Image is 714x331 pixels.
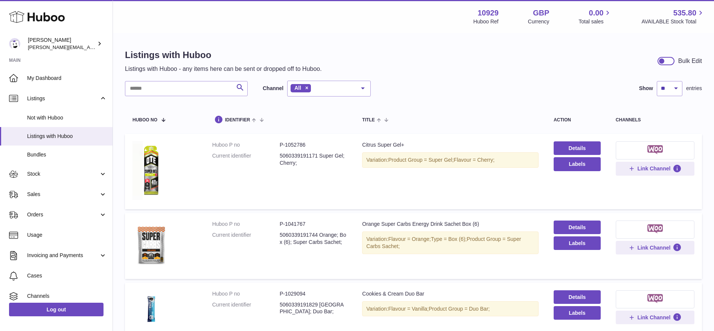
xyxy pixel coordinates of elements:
div: Bulk Edit [678,57,702,65]
span: Orders [27,211,99,218]
button: Labels [554,306,601,320]
a: 535.80 AVAILABLE Stock Total [641,8,705,25]
span: Flavour = Vanilla; [388,306,429,312]
div: Citrus Super Gel+ [362,141,539,149]
dt: Huboo P no [212,221,280,228]
span: Product Group = Duo Bar; [429,306,490,312]
dd: P-1052786 [280,141,347,149]
dt: Current identifier [212,231,280,246]
span: Usage [27,231,107,239]
h1: Listings with Huboo [125,49,322,61]
strong: 10929 [478,8,499,18]
span: My Dashboard [27,75,107,82]
div: Variation: [362,301,539,317]
img: woocommerce-small.png [647,294,663,303]
dd: 5060339191829 [GEOGRAPHIC_DATA]; Duo Bar; [280,301,347,316]
a: Details [554,221,601,234]
span: Not with Huboo [27,114,107,121]
div: Orange Super Carbs Energy Drink Sachet Box (6) [362,221,539,228]
img: woocommerce-small.png [647,145,663,154]
strong: GBP [533,8,549,18]
span: Sales [27,191,99,198]
span: 0.00 [589,8,604,18]
dd: P-1029094 [280,290,347,297]
a: Details [554,290,601,304]
span: Link Channel [637,165,670,172]
a: 0.00 Total sales [579,8,612,25]
span: entries [686,85,702,92]
img: thomas@otesports.co.uk [9,38,20,49]
span: Huboo no [132,118,157,123]
img: Cookies & Cream Duo Bar [132,290,170,328]
span: identifier [225,118,250,123]
img: Citrus Super Gel+ [132,141,170,200]
span: AVAILABLE Stock Total [641,18,705,25]
span: Link Channel [637,314,670,321]
img: woocommerce-small.png [647,224,663,233]
span: Channels [27,293,107,300]
span: Listings with Huboo [27,133,107,140]
div: Variation: [362,231,539,254]
span: Product Group = Super Carbs Sachet; [366,236,521,249]
label: Show [639,85,653,92]
dd: 5060339191744 Orange; Box (6); Super Carbs Sachet; [280,231,347,246]
div: Cookies & Cream Duo Bar [362,290,539,297]
dt: Current identifier [212,152,280,167]
span: 535.80 [673,8,696,18]
dt: Huboo P no [212,141,280,149]
img: Orange Super Carbs Energy Drink Sachet Box (6) [132,221,170,270]
span: Link Channel [637,244,670,251]
div: action [554,118,601,123]
span: Flavour = Orange; [388,236,431,242]
button: Link Channel [616,162,694,175]
dt: Current identifier [212,301,280,316]
dd: 5060339191171 Super Gel; Cherry; [280,152,347,167]
span: Cases [27,272,107,279]
button: Link Channel [616,311,694,324]
a: Details [554,141,601,155]
div: [PERSON_NAME] [28,37,96,51]
dt: Huboo P no [212,290,280,297]
div: channels [616,118,694,123]
button: Labels [554,157,601,171]
div: Huboo Ref [473,18,499,25]
span: Product Group = Super Gel; [388,157,454,163]
button: Link Channel [616,241,694,254]
span: Total sales [579,18,612,25]
div: Variation: [362,152,539,168]
label: Channel [263,85,283,92]
dd: P-1041767 [280,221,347,228]
button: Labels [554,236,601,250]
span: Flavour = Cherry; [454,157,495,163]
div: Currency [528,18,550,25]
a: Log out [9,303,104,316]
span: Invoicing and Payments [27,252,99,259]
span: Listings [27,95,99,102]
p: Listings with Huboo - any items here can be sent or dropped off to Huboo. [125,65,322,73]
span: Stock [27,170,99,178]
span: [PERSON_NAME][EMAIL_ADDRESS][DOMAIN_NAME] [28,44,151,50]
span: All [294,85,301,91]
span: Bundles [27,151,107,158]
span: title [362,118,375,123]
span: Type = Box (6); [431,236,467,242]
